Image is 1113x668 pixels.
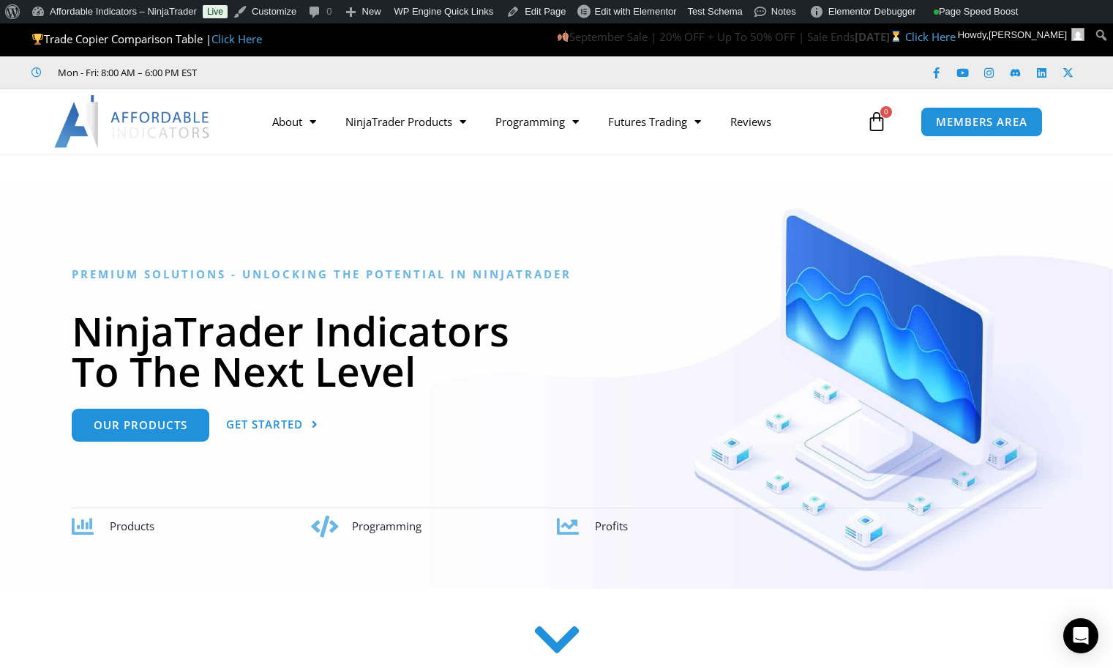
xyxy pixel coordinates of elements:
span: Our Products [94,420,187,431]
a: Our Products [72,409,209,442]
span: Programming [352,519,421,533]
a: Futures Trading [593,105,716,138]
span: Products [110,519,154,533]
span: Edit with Elementor [595,6,677,17]
a: MEMBERS AREA [921,107,1043,137]
h1: NinjaTrader Indicators To The Next Level [72,311,1041,391]
img: LogoAI | Affordable Indicators – NinjaTrader [54,95,211,148]
a: Reviews [716,105,786,138]
a: Click Here [211,31,262,46]
span: 0 [880,106,892,118]
span: Mon - Fri: 8:00 AM – 6:00 PM EST [54,64,197,81]
iframe: Customer reviews powered by Trustpilot [217,65,437,80]
h6: Premium Solutions - Unlocking the Potential in NinjaTrader [72,267,1041,281]
nav: Menu [258,105,863,138]
a: Live [203,5,228,18]
a: Programming [481,105,593,138]
a: Get Started [226,409,318,442]
a: 0 [844,100,909,143]
span: Get Started [226,419,303,430]
strong: [DATE] [855,29,905,44]
img: 🍂 [558,31,569,42]
span: September Sale | 20% OFF + Up To 50% OFF | Sale Ends [557,29,855,44]
a: Click Here [905,29,956,44]
span: Profits [595,519,628,533]
div: Open Intercom Messenger [1063,618,1098,653]
a: About [258,105,331,138]
img: ⏳ [891,31,902,42]
span: MEMBERS AREA [936,116,1027,127]
span: [PERSON_NAME] [989,29,1067,40]
img: 🏆 [32,34,43,45]
a: NinjaTrader Products [331,105,481,138]
a: Howdy, [953,23,1090,47]
span: Trade Copier Comparison Table | [31,31,262,46]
